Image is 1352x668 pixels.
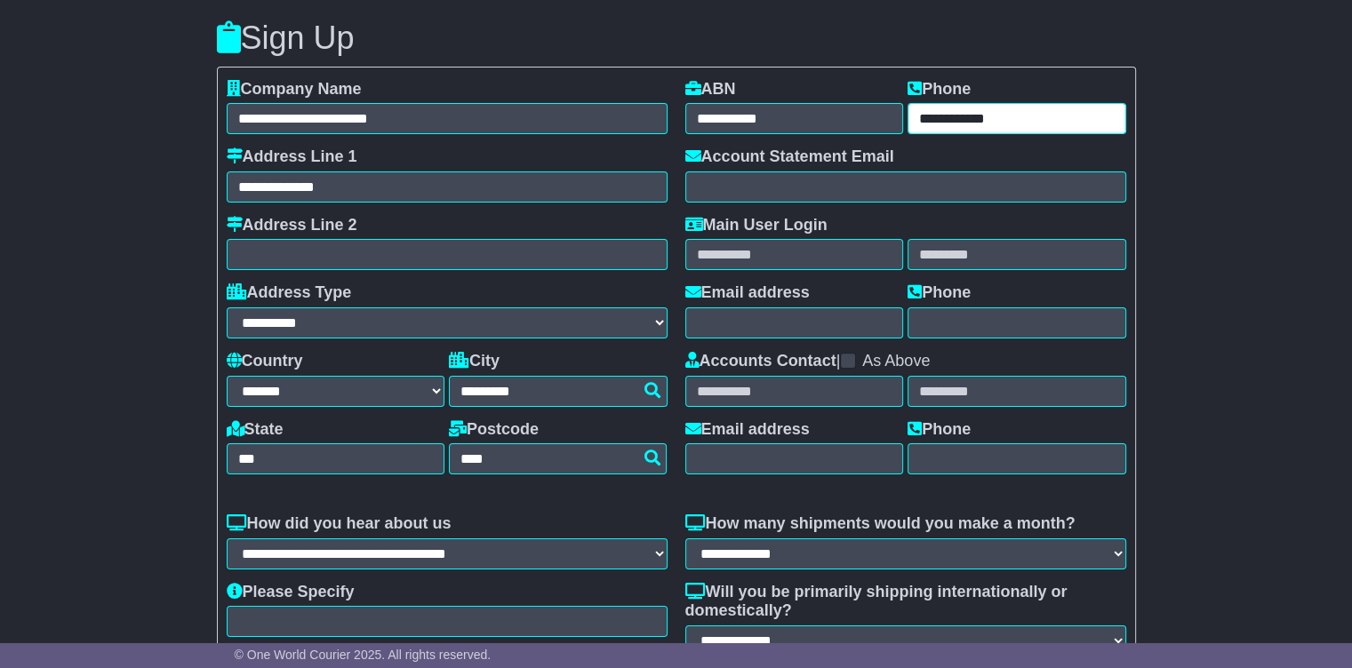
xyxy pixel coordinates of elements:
[908,80,971,99] label: Phone
[227,514,452,534] label: How did you hear about us
[227,283,352,303] label: Address Type
[685,147,894,167] label: Account Statement Email
[449,420,539,440] label: Postcode
[227,352,303,371] label: Country
[227,420,284,440] label: State
[685,420,810,440] label: Email address
[685,583,1126,621] label: Will you be primarily shipping internationally or domestically?
[685,514,1076,534] label: How many shipments would you make a month?
[227,583,355,602] label: Please Specify
[685,352,836,371] label: Accounts Contact
[685,283,810,303] label: Email address
[908,283,971,303] label: Phone
[227,216,357,235] label: Address Line 2
[449,352,500,371] label: City
[685,352,1126,376] div: |
[235,648,492,662] span: © One World Courier 2025. All rights reserved.
[685,80,736,99] label: ABN
[227,80,362,99] label: Company Name
[217,20,1136,56] h3: Sign Up
[908,420,971,440] label: Phone
[227,147,357,167] label: Address Line 1
[685,216,828,235] label: Main User Login
[862,352,930,371] label: As Above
